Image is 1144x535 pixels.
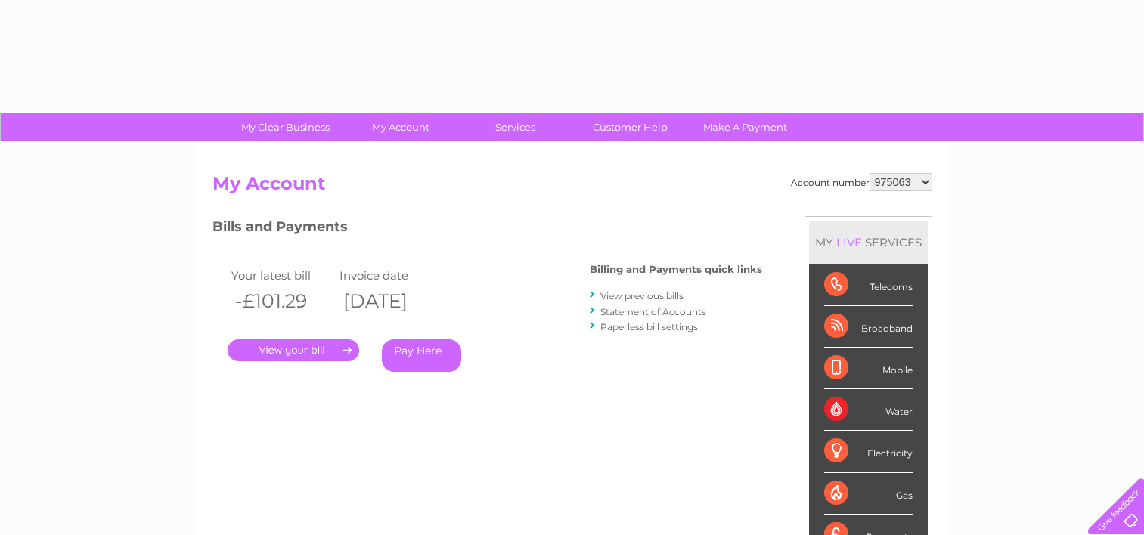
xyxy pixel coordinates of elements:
[824,473,913,515] div: Gas
[600,290,684,302] a: View previous bills
[223,113,348,141] a: My Clear Business
[453,113,578,141] a: Services
[338,113,463,141] a: My Account
[683,113,808,141] a: Make A Payment
[791,173,932,191] div: Account number
[336,265,445,286] td: Invoice date
[590,264,762,275] h4: Billing and Payments quick links
[228,265,336,286] td: Your latest bill
[824,431,913,472] div: Electricity
[809,221,928,264] div: MY SERVICES
[824,306,913,348] div: Broadband
[228,286,336,317] th: -£101.29
[824,389,913,431] div: Water
[824,348,913,389] div: Mobile
[833,235,865,249] div: LIVE
[212,173,932,202] h2: My Account
[824,264,913,306] div: Telecoms
[228,339,359,361] a: .
[336,286,445,317] th: [DATE]
[568,113,693,141] a: Customer Help
[600,306,706,317] a: Statement of Accounts
[600,321,698,332] a: Paperless bill settings
[212,216,762,243] h3: Bills and Payments
[382,339,461,372] a: Pay Here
